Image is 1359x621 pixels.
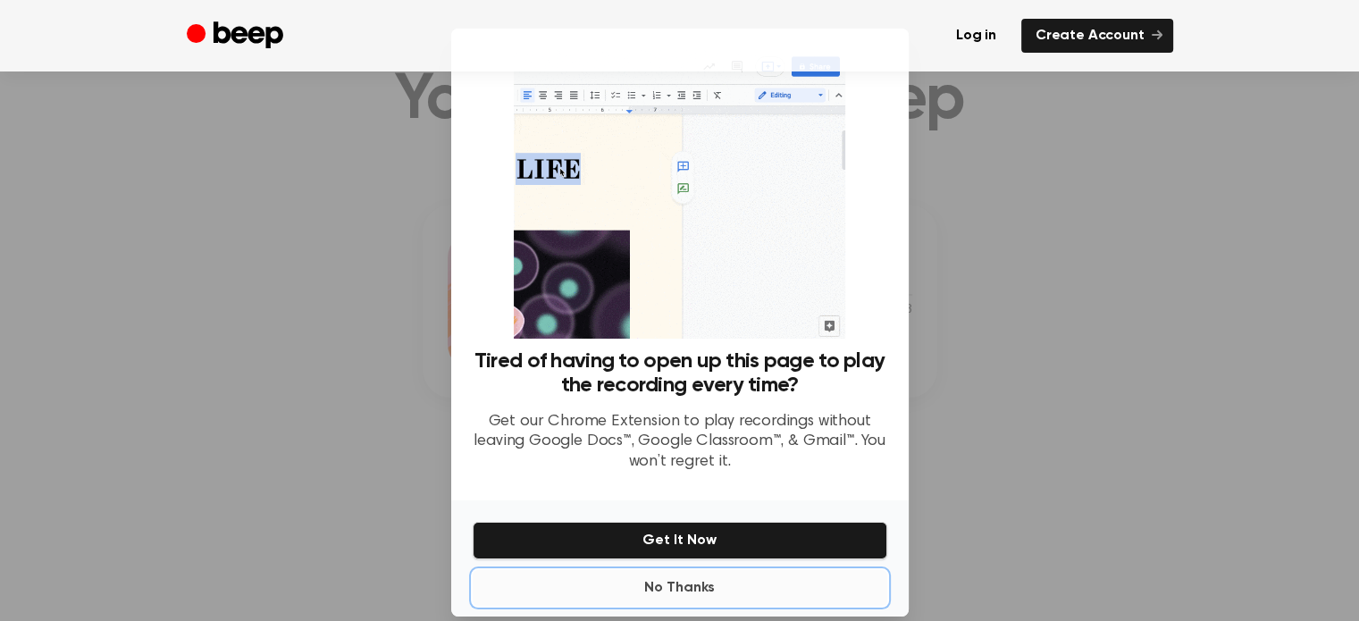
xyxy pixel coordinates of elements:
[473,349,887,398] h3: Tired of having to open up this page to play the recording every time?
[473,570,887,606] button: No Thanks
[1021,19,1173,53] a: Create Account
[514,50,845,339] img: Beep extension in action
[187,19,288,54] a: Beep
[473,412,887,473] p: Get our Chrome Extension to play recordings without leaving Google Docs™, Google Classroom™, & Gm...
[942,19,1011,53] a: Log in
[473,522,887,559] button: Get It Now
